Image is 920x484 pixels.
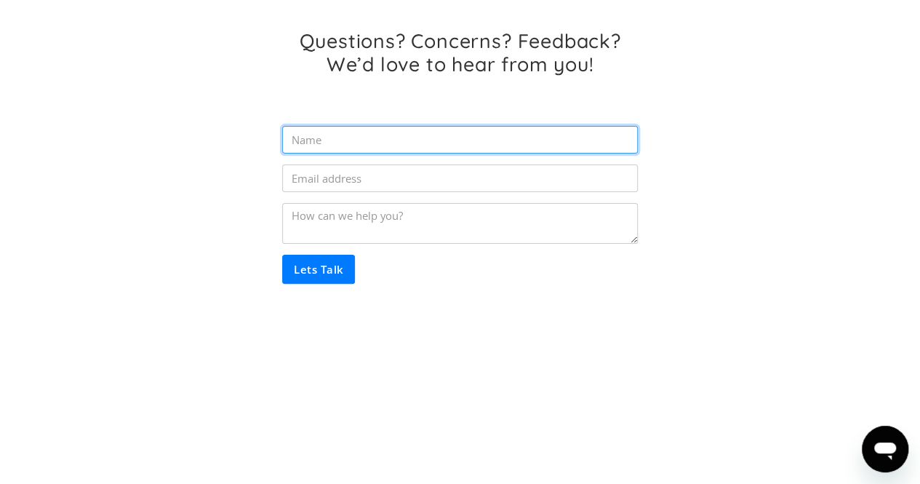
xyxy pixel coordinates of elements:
[282,255,355,284] input: Lets Talk
[282,164,637,192] input: Email address
[282,29,637,76] h1: Questions? Concerns? Feedback? We’d love to hear from you!
[282,126,637,154] input: Name
[862,426,908,472] iframe: Button to launch messaging window
[282,116,637,284] form: Email Form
